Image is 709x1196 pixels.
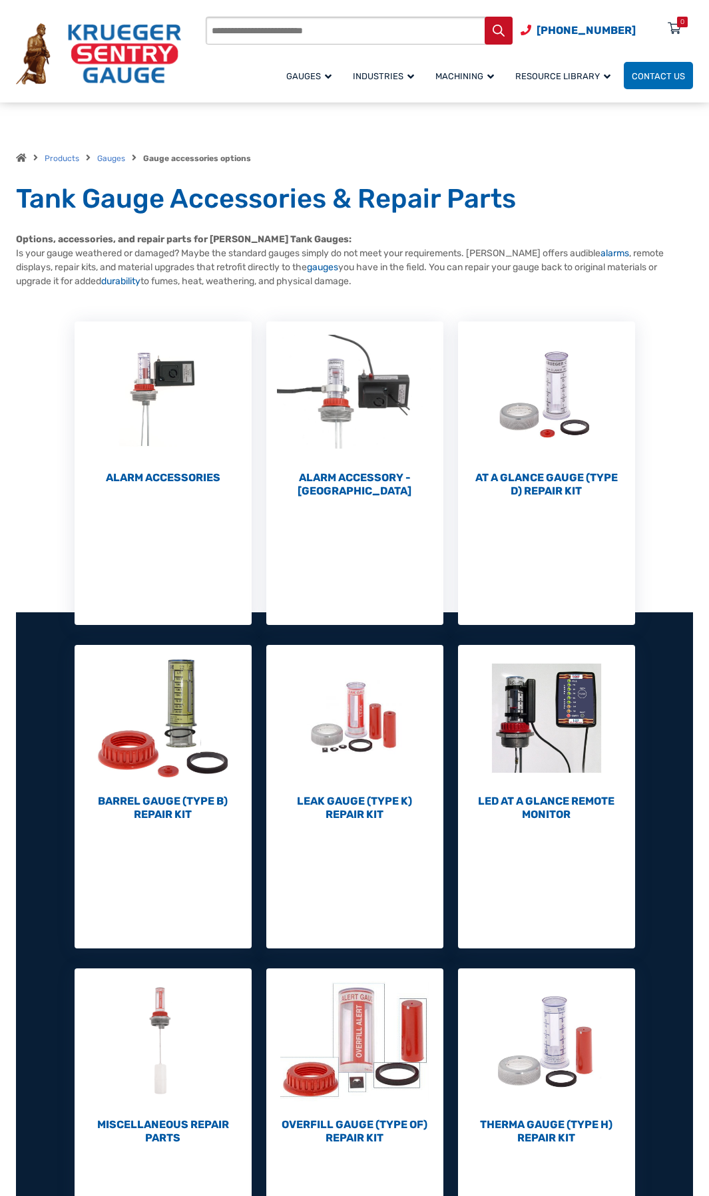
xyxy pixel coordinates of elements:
h2: Overfill Gauge (Type OF) Repair Kit [266,1118,443,1145]
img: LED At A Glance Remote Monitor [458,645,635,791]
strong: Options, accessories, and repair parts for [PERSON_NAME] Tank Gauges: [16,234,352,245]
img: Miscellaneous Repair Parts [75,968,252,1115]
span: Machining [435,71,494,81]
a: alarms [600,248,629,259]
a: gauges [307,262,338,273]
a: Industries [345,60,427,91]
span: Contact Us [632,71,685,81]
a: Gauges [97,154,125,163]
a: Visit product category Overfill Gauge (Type OF) Repair Kit [266,968,443,1145]
a: Visit product category Therma Gauge (Type H) Repair Kit [458,968,635,1145]
span: Resource Library [515,71,610,81]
a: durability [101,276,140,287]
a: Visit product category At a Glance Gauge (Type D) Repair Kit [458,321,635,498]
a: Contact Us [624,62,693,89]
a: Resource Library [507,60,624,91]
div: 0 [680,17,684,27]
h2: Barrel Gauge (Type B) Repair Kit [75,795,252,821]
a: Visit product category Alarm Accessories [75,321,252,485]
h2: Miscellaneous Repair Parts [75,1118,252,1145]
strong: Gauge accessories options [143,154,251,163]
a: Phone Number (920) 434-8860 [521,22,636,39]
a: Visit product category Barrel Gauge (Type B) Repair Kit [75,645,252,821]
a: Visit product category Miscellaneous Repair Parts [75,968,252,1145]
img: Alarm Accessory - DC [266,321,443,468]
a: Products [45,154,79,163]
h2: Leak Gauge (Type K) Repair Kit [266,795,443,821]
a: Visit product category LED At A Glance Remote Monitor [458,645,635,821]
h2: Alarm Accessory - [GEOGRAPHIC_DATA] [266,471,443,498]
img: Therma Gauge (Type H) Repair Kit [458,968,635,1115]
a: Machining [427,60,507,91]
span: Gauges [286,71,332,81]
h2: At a Glance Gauge (Type D) Repair Kit [458,471,635,498]
h1: Tank Gauge Accessories & Repair Parts [16,182,693,216]
a: Visit product category Alarm Accessory - DC [266,321,443,498]
h2: Therma Gauge (Type H) Repair Kit [458,1118,635,1145]
a: Gauges [278,60,345,91]
span: Industries [353,71,414,81]
h2: Alarm Accessories [75,471,252,485]
img: Alarm Accessories [75,321,252,468]
img: Leak Gauge (Type K) Repair Kit [266,645,443,791]
img: At a Glance Gauge (Type D) Repair Kit [458,321,635,468]
img: Barrel Gauge (Type B) Repair Kit [75,645,252,791]
h2: LED At A Glance Remote Monitor [458,795,635,821]
img: Krueger Sentry Gauge [16,23,181,85]
img: Overfill Gauge (Type OF) Repair Kit [266,968,443,1115]
span: [PHONE_NUMBER] [537,24,636,37]
a: Visit product category Leak Gauge (Type K) Repair Kit [266,645,443,821]
p: Is your gauge weathered or damaged? Maybe the standard gauges simply do not meet your requirement... [16,232,693,288]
